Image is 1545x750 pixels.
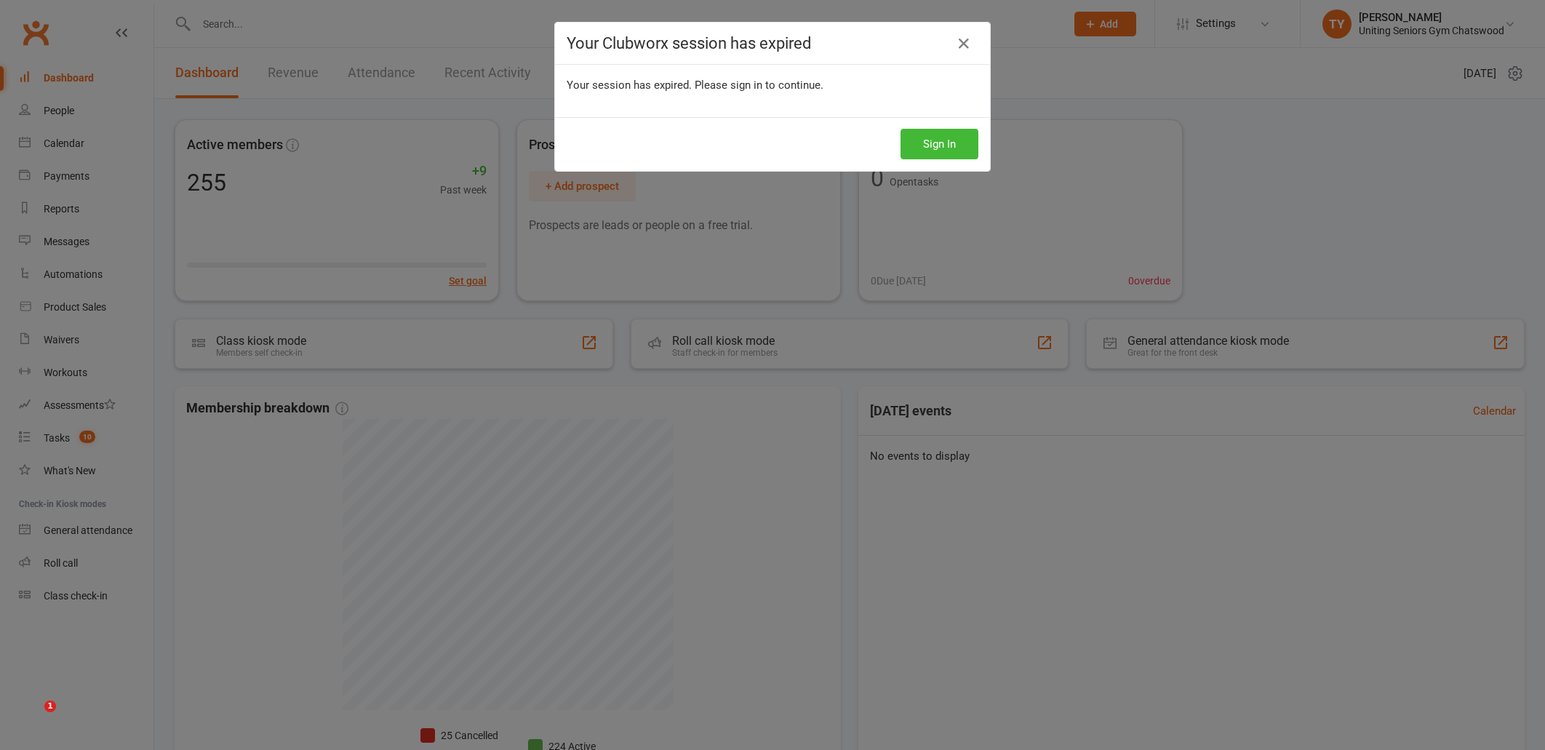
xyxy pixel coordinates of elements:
button: Sign In [901,129,978,159]
iframe: Intercom live chat [15,701,49,735]
span: 1 [44,701,56,712]
h4: Your Clubworx session has expired [567,34,978,52]
span: Your session has expired. Please sign in to continue. [567,79,823,92]
a: Close [952,32,975,55]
